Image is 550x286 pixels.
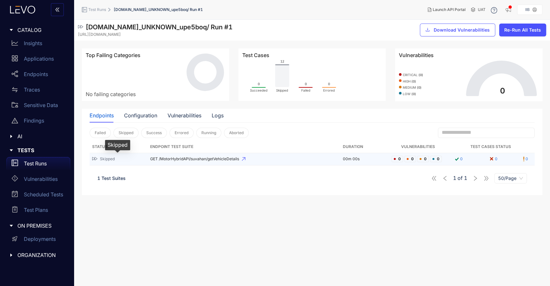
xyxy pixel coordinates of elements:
[403,73,423,77] span: critical
[90,128,111,138] button: Failed
[301,88,310,92] tspan: Failed
[417,85,421,89] b: ( 0 )
[523,156,528,163] a: 0
[500,86,505,95] text: 0
[9,148,14,153] span: caret-right
[391,156,403,162] span: 0
[119,131,133,135] span: Skipped
[105,140,130,150] div: Skipped
[242,52,382,58] div: Test Cases
[478,7,486,12] span: UAT
[100,157,115,161] span: Skipped
[24,161,47,166] p: Test Runs
[403,86,421,90] span: medium
[4,130,70,143] div: AI
[499,24,546,36] button: Re-Run All Tests
[224,128,249,138] button: Aborted
[17,223,65,229] span: ON PREMISES
[433,7,466,12] span: Launch API Portal
[425,27,430,33] span: download
[422,5,471,15] button: Launch API Portal
[24,87,40,93] p: Traces
[24,71,48,77] p: Endpoints
[447,141,535,153] th: Test Cases Status
[141,128,167,138] button: Success
[340,153,389,165] td: 00m 00s
[488,156,497,163] a: 0
[4,23,70,37] div: CATALOG
[90,141,148,153] th: Status
[12,117,18,124] span: warning
[280,59,284,63] tspan: 12
[88,7,106,12] span: Test Runs
[6,52,70,68] a: Applications
[4,143,70,157] div: TESTS
[201,131,216,135] span: Running
[453,156,463,163] a: 0
[6,99,70,114] a: Sensitive Data
[24,207,48,213] p: Test Plans
[389,141,447,153] th: Vulnerabilities
[95,131,106,135] span: Failed
[17,147,65,153] span: TESTS
[6,83,70,99] a: Traces
[498,173,523,183] span: 50/Page
[24,118,44,123] p: Findings
[24,176,58,182] p: Vulnerabilities
[4,219,70,232] div: ON PREMISES
[6,233,70,248] a: Deployments
[6,188,70,203] a: Scheduled Tests
[9,223,14,228] span: caret-right
[17,252,65,258] span: ORGANIZATION
[86,91,136,97] span: No failing categories
[304,82,306,86] tspan: 0
[86,52,140,58] span: Top Failing Categories
[124,113,157,118] div: Configuration
[430,156,442,162] span: 0
[175,131,188,135] span: Errored
[250,88,267,92] tspan: Succeeded
[419,73,423,77] b: ( 0 )
[9,253,14,257] span: caret-right
[258,82,260,86] tspan: 0
[420,24,495,36] button: downloadDownload Vulnerabilities
[4,248,70,262] div: ORGANIZATION
[24,40,42,46] p: Insights
[6,68,70,83] a: Endpoints
[525,7,530,12] p: IIB
[453,175,456,181] span: 1
[168,113,201,118] div: Vulnerabilities
[24,192,63,197] p: Scheduled Tests
[6,173,70,188] a: Vulnerabilities
[17,133,65,139] span: AI
[411,79,416,83] b: ( 0 )
[328,82,330,86] tspan: 0
[86,23,233,31] span: [DOMAIN_NAME]_UNKNOWN_upe5boq / Run # 1
[114,7,203,12] span: [DOMAIN_NAME]_UNKNOWN_upe5boq / Run # 1
[417,156,429,162] span: 0
[148,141,340,153] th: Endpoint Test Suite
[78,32,121,37] span: [URL][DOMAIN_NAME]
[12,86,18,93] span: swap
[434,27,490,33] span: Download Vulnerabilities
[212,113,224,118] div: Logs
[6,203,70,219] a: Test Plans
[150,157,338,161] span: GET /MotorHybridAPI/suvahan/getVehicleDetails
[404,156,416,162] span: 0
[403,80,416,84] span: high
[504,27,541,33] span: Re-Run All Tests
[169,128,194,138] button: Errored
[464,175,467,181] span: 1
[411,92,416,96] b: ( 0 )
[276,88,288,93] tspan: Skipped
[196,128,221,138] button: Running
[97,175,126,181] span: 1 Test Suites
[24,102,58,108] p: Sensitive Data
[24,236,56,242] p: Deployments
[51,3,64,16] button: double-left
[6,157,70,173] a: Test Runs
[340,141,389,153] th: Duration
[24,56,54,62] p: Applications
[403,92,416,96] span: low
[323,88,335,92] tspan: Errored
